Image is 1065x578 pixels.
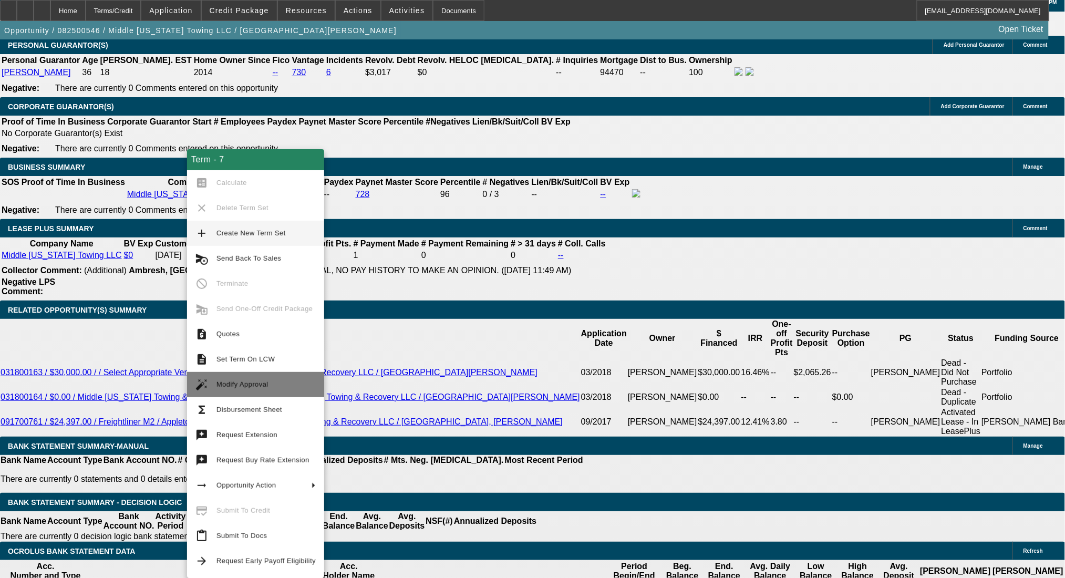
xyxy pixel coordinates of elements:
[421,239,509,248] b: # Payment Remaining
[381,1,433,20] button: Activities
[1023,104,1048,109] span: Comment
[421,250,509,261] td: 0
[832,407,871,437] td: --
[2,251,122,260] a: Middle [US_STATE] Towing LLC
[440,178,480,187] b: Percentile
[770,407,793,437] td: 3.80
[871,319,941,358] th: PG
[632,189,640,198] img: facebook-icon.png
[531,189,599,200] td: --
[216,431,277,439] span: Request Extension
[8,442,149,450] span: BANK STATEMENT SUMMARY-MANUAL
[356,190,370,199] a: 728
[483,190,530,199] div: 0 / 3
[195,555,208,567] mat-icon: arrow_forward
[195,454,208,467] mat-icon: try
[741,387,770,407] td: --
[511,239,556,248] b: # > 31 days
[941,387,981,407] td: Dead - Duplicate
[103,455,178,466] th: Bank Account NO.
[178,455,228,466] th: # Of Periods
[124,239,153,248] b: BV Exp
[1,393,580,401] a: 031800164 / $0.00 / Middle [US_STATE] Towing & Recovery LLC / Middle [US_STATE] Towing & Recovery...
[81,67,98,78] td: 36
[216,355,275,363] span: Set Term On LCW
[556,56,598,65] b: # Inquiries
[770,358,793,387] td: --
[355,511,388,531] th: Avg. Balance
[195,328,208,340] mat-icon: request_quote
[1,177,20,188] th: SOS
[273,56,290,65] b: Fico
[210,6,269,15] span: Credit Package
[216,254,281,262] span: Send Back To Sales
[944,42,1005,48] span: Add Personal Guarantor
[21,177,126,188] th: Proof of Time In Business
[871,358,941,387] td: [PERSON_NAME]
[8,41,108,49] span: PERSONAL GUARANTOR(S)
[216,481,276,489] span: Opportunity Action
[286,6,327,15] span: Resources
[832,387,871,407] td: $0.00
[354,239,419,248] b: # Payment Made
[504,455,584,466] th: Most Recent Period
[365,67,416,78] td: $3,017
[418,56,554,65] b: Revolv. HELOC [MEDICAL_DATA].
[336,1,380,20] button: Actions
[195,479,208,492] mat-icon: arrow_right_alt
[192,117,211,126] b: Start
[55,205,278,214] span: There are currently 0 Comments entered on this opportunity
[688,67,733,78] td: 100
[155,511,187,531] th: Activity Period
[195,378,208,391] mat-icon: auto_fix_high
[735,67,743,76] img: facebook-icon.png
[558,251,564,260] a: --
[1,474,583,484] p: There are currently 0 statements and 0 details entered on this opportunity
[202,1,277,20] button: Credit Package
[426,117,471,126] b: #Negatives
[581,358,627,387] td: 03/2018
[103,511,155,531] th: Bank Account NO.
[770,319,793,358] th: One-off Profit Pts
[640,67,688,78] td: --
[1,117,106,127] th: Proof of Time In Business
[440,190,480,199] div: 96
[107,117,190,126] b: Corporate Guarantor
[2,144,39,153] b: Negative:
[793,358,832,387] td: $2,065.26
[1023,225,1048,231] span: Comment
[195,353,208,366] mat-icon: description
[384,117,423,126] b: Percentile
[216,406,282,414] span: Disbursement Sheet
[8,547,135,555] span: OCROLUS BANK STATEMENT DATA
[55,144,278,153] span: There are currently 0 Comments entered on this opportunity
[793,407,832,437] td: --
[941,358,981,387] td: Dead - Did Not Purchase
[510,250,556,261] td: 0
[194,68,213,77] span: 2014
[627,319,698,358] th: Owner
[600,67,639,78] td: 94470
[1023,42,1048,48] span: Comment
[265,266,571,275] span: SOLD OFF DEAL, NO PAY HISTORY TO MAKE AN OPINION. ([DATE] 11:49 AM)
[746,67,754,76] img: linkedin-icon.png
[995,20,1048,38] a: Open Ticket
[216,557,316,565] span: Request Early Payoff Eligibility
[129,266,263,275] b: Ambresh, [GEOGRAPHIC_DATA]:
[216,532,267,540] span: Submit To Docs
[214,117,265,126] b: # Employees
[689,56,732,65] b: Ownership
[353,250,420,261] td: 1
[472,117,539,126] b: Lien/Bk/Suit/Coll
[941,407,981,437] td: Activated Lease - In LeasePlus
[425,511,453,531] th: NSF(#)
[1,417,563,426] a: 091700761 / $24,397.00 / Freightliner M2 / Appleton Trucks / Middle [US_STATE] Towing & Recovery ...
[195,252,208,265] mat-icon: cancel_schedule_send
[2,205,39,214] b: Negative:
[871,407,941,437] td: [PERSON_NAME]
[127,190,247,199] a: Middle [US_STATE] Towing LLC
[326,68,331,77] a: 6
[2,84,39,92] b: Negative:
[1023,164,1043,170] span: Manage
[453,511,537,531] th: Annualized Deposits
